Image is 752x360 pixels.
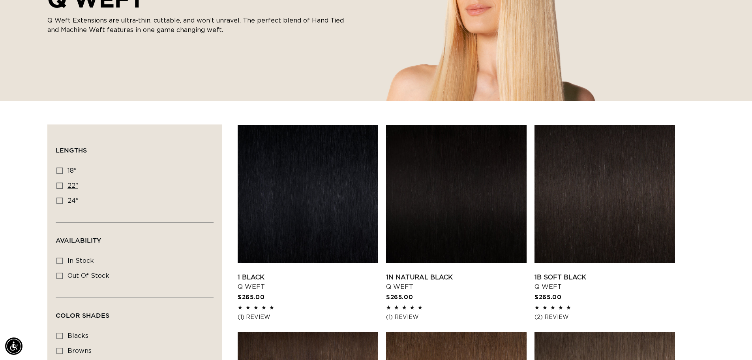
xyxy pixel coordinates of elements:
summary: Color Shades (0 selected) [56,298,214,326]
a: 1 Black Q Weft [238,273,378,292]
a: 1N Natural Black Q Weft [386,273,527,292]
span: Lengths [56,147,87,154]
span: 24" [68,198,79,204]
span: 22" [68,183,78,189]
summary: Lengths (0 selected) [56,133,214,161]
div: Accessibility Menu [5,337,23,355]
span: Out of stock [68,273,109,279]
p: Q Weft Extensions are ultra-thin, cuttable, and won’t unravel. The perfect blend of Hand Tied and... [47,16,347,35]
span: 18" [68,168,77,174]
span: browns [68,348,92,354]
summary: Availability (0 selected) [56,223,214,251]
span: blacks [68,333,88,339]
a: 1B Soft Black Q Weft [534,273,675,292]
span: In stock [68,258,94,264]
span: Color Shades [56,312,109,319]
span: Availability [56,237,101,244]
